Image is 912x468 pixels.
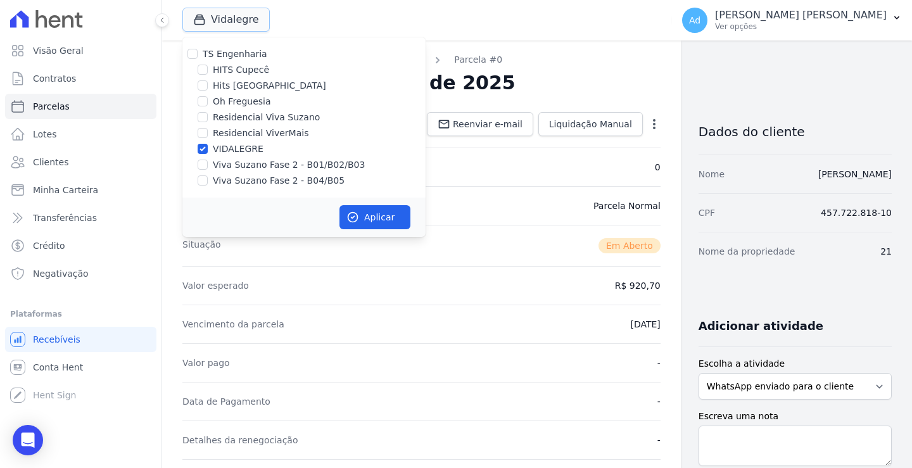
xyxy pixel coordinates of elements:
[339,205,410,229] button: Aplicar
[657,395,661,408] dd: -
[182,434,298,446] dt: Detalhes da renegociação
[5,38,156,63] a: Visão Geral
[33,72,76,85] span: Contratos
[33,212,97,224] span: Transferências
[538,112,643,136] a: Liquidação Manual
[33,44,84,57] span: Visão Geral
[203,49,267,59] label: TS Engenharia
[818,169,892,179] a: [PERSON_NAME]
[699,245,795,258] dt: Nome da propriedade
[5,177,156,203] a: Minha Carteira
[33,333,80,346] span: Recebíveis
[672,3,912,38] button: Ad [PERSON_NAME] [PERSON_NAME] Ver opções
[5,233,156,258] a: Crédito
[689,16,700,25] span: Ad
[182,238,221,253] dt: Situação
[213,95,271,108] label: Oh Freguesia
[5,261,156,286] a: Negativação
[5,327,156,352] a: Recebíveis
[182,357,230,369] dt: Valor pago
[5,355,156,380] a: Conta Hent
[880,245,892,258] dd: 21
[5,205,156,231] a: Transferências
[615,279,661,292] dd: R$ 920,70
[213,63,269,77] label: HITS Cupecê
[182,395,270,408] dt: Data de Pagamento
[213,158,365,172] label: Viva Suzano Fase 2 - B01/B02/B03
[655,161,661,174] dd: 0
[33,239,65,252] span: Crédito
[5,94,156,119] a: Parcelas
[5,66,156,91] a: Contratos
[5,122,156,147] a: Lotes
[213,127,308,140] label: Residencial ViverMais
[213,111,320,124] label: Residencial Viva Suzano
[33,100,70,113] span: Parcelas
[657,357,661,369] dd: -
[699,319,823,334] h3: Adicionar atividade
[182,8,270,32] button: Vidalegre
[630,318,660,331] dd: [DATE]
[453,118,522,130] span: Reenviar e-mail
[593,199,661,212] dd: Parcela Normal
[33,361,83,374] span: Conta Hent
[657,434,661,446] dd: -
[715,22,887,32] p: Ver opções
[715,9,887,22] p: [PERSON_NAME] [PERSON_NAME]
[182,318,284,331] dt: Vencimento da parcela
[33,128,57,141] span: Lotes
[213,142,263,156] label: VIDALEGRE
[33,184,98,196] span: Minha Carteira
[699,206,715,219] dt: CPF
[699,410,892,423] label: Escreva uma nota
[699,357,892,370] label: Escolha a atividade
[699,124,892,139] h3: Dados do cliente
[213,79,326,92] label: Hits [GEOGRAPHIC_DATA]
[33,267,89,280] span: Negativação
[10,307,151,322] div: Plataformas
[598,238,661,253] span: Em Aberto
[33,156,68,168] span: Clientes
[5,149,156,175] a: Clientes
[13,425,43,455] div: Open Intercom Messenger
[549,118,632,130] span: Liquidação Manual
[182,279,249,292] dt: Valor esperado
[821,206,892,219] dd: 457.722.818-10
[427,112,533,136] a: Reenviar e-mail
[213,174,345,187] label: Viva Suzano Fase 2 - B04/B05
[454,53,502,66] a: Parcela #0
[699,168,725,180] dt: Nome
